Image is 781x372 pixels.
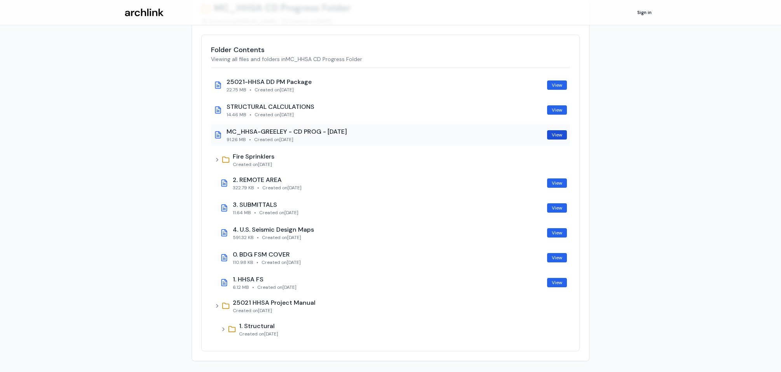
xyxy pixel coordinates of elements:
[261,259,301,265] span: Created on [DATE]
[255,112,294,118] span: Created on [DATE]
[254,136,293,143] span: Created on [DATE]
[262,234,301,241] span: Created on [DATE]
[227,77,544,87] div: 25021-HHSA DD PM Package
[233,185,254,191] span: 322.79 KB
[233,234,254,241] span: 591.32 KB
[257,185,259,191] span: •
[233,307,316,314] div: Created on [DATE]
[249,112,251,118] span: •
[547,130,567,140] a: View
[125,9,164,17] img: Archlink
[233,210,251,216] span: 11.64 MB
[227,87,246,93] span: 22.75 MB
[233,161,274,168] div: Created on [DATE]
[239,331,278,337] div: Created on [DATE]
[227,127,544,136] div: MC_HHSA-GREELEY - CD PROG - [DATE]
[547,228,567,238] a: View
[227,136,246,143] span: 91.26 MB
[547,80,567,90] a: View
[633,6,656,19] a: Sign in
[257,284,296,290] span: Created on [DATE]
[255,87,294,93] span: Created on [DATE]
[233,152,274,161] div: Fire Sprinklers
[547,203,567,213] a: View
[249,87,251,93] span: •
[211,44,570,55] h2: Folder Contents
[259,210,298,216] span: Created on [DATE]
[233,250,544,259] div: 0. BDG FSM COVER
[252,284,254,290] span: •
[233,298,316,307] div: 25021 HHSA Project Manual
[211,55,570,63] p: Viewing all files and folders in MC_HHSA CD Progress Folder
[254,210,256,216] span: •
[233,275,544,284] div: 1. HHSA FS
[227,102,544,112] div: STRUCTURAL CALCULATIONS
[233,259,253,265] span: 110.98 KB
[547,253,567,262] a: View
[233,200,544,210] div: 3. SUBMITTALS
[256,259,258,265] span: •
[233,175,544,185] div: 2. REMOTE AREA
[547,278,567,287] a: View
[257,234,259,241] span: •
[249,136,251,143] span: •
[547,105,567,115] a: View
[227,112,246,118] span: 14.46 MB
[233,225,544,234] div: 4. U.S. Seismic Design Maps
[233,284,249,290] span: 6.12 MB
[239,321,278,331] div: 1. Structural
[547,178,567,188] a: View
[262,185,302,191] span: Created on [DATE]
